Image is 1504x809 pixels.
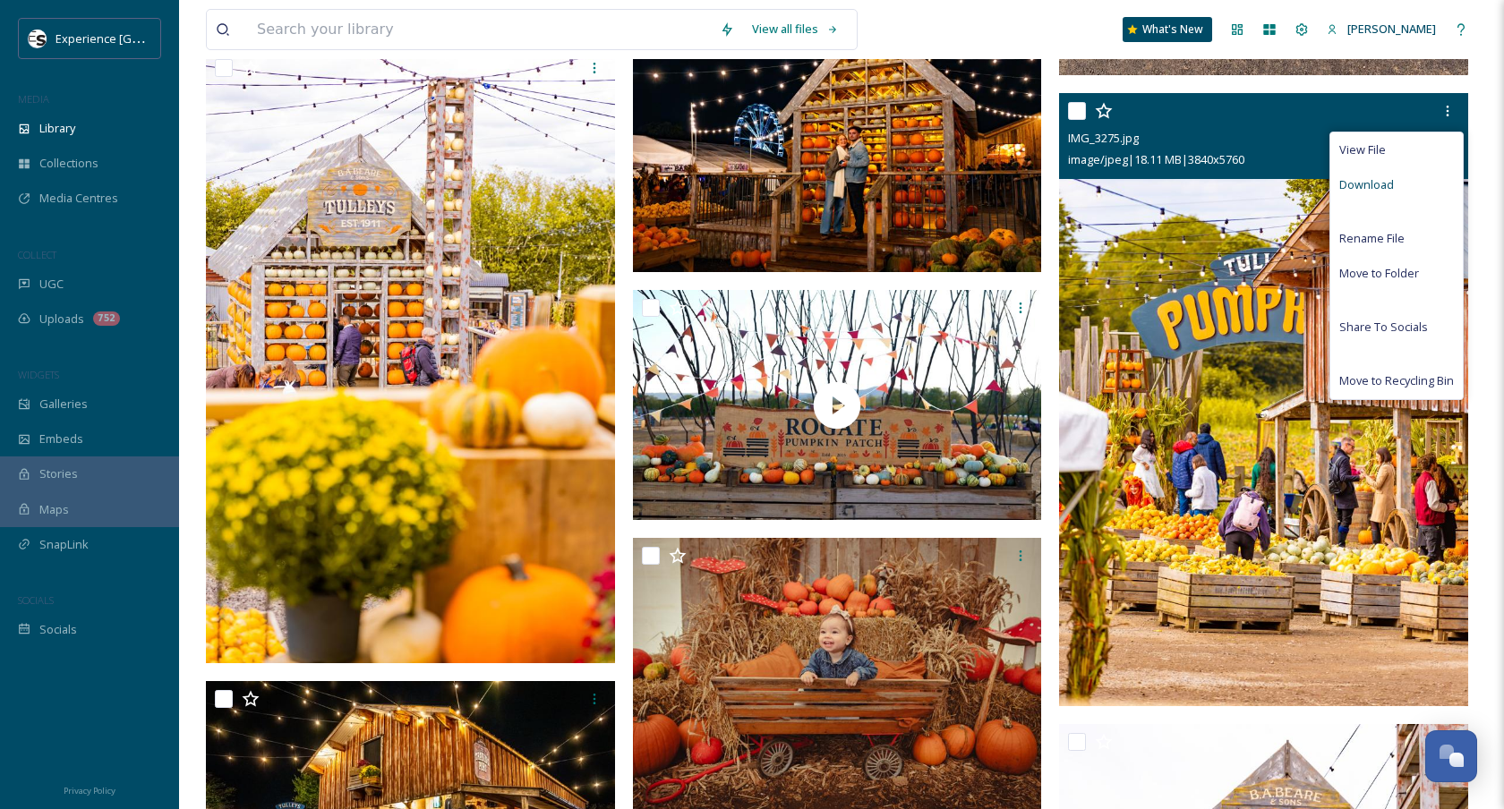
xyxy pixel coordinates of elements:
[1068,151,1244,167] span: image/jpeg | 18.11 MB | 3840 x 5760
[39,190,118,207] span: Media Centres
[1339,141,1386,158] span: View File
[39,311,84,328] span: Uploads
[1123,17,1212,42] a: What's New
[18,92,49,106] span: MEDIA
[1339,372,1454,389] span: Move to Recycling Bin
[39,621,77,638] span: Socials
[633,290,1042,520] img: thumbnail
[18,248,56,261] span: COLLECT
[1339,176,1394,193] span: Download
[743,12,848,47] a: View all files
[56,30,233,47] span: Experience [GEOGRAPHIC_DATA]
[1068,130,1139,146] span: IMG_3275.jpg
[1347,21,1436,37] span: [PERSON_NAME]
[18,368,59,381] span: WIDGETS
[39,465,78,482] span: Stories
[1318,12,1445,47] a: [PERSON_NAME]
[1059,93,1468,707] img: IMG_3275.jpg
[39,120,75,137] span: Library
[39,155,98,172] span: Collections
[29,30,47,47] img: WSCC%20ES%20Socials%20Icon%20-%20Secondary%20-%20Black.jpg
[206,50,615,664] img: 4R1A4976.jpg
[93,311,120,326] div: 752
[1339,319,1428,336] span: Share To Socials
[39,501,69,518] span: Maps
[248,10,711,49] input: Search your library
[39,430,83,447] span: Embeds
[64,785,115,796] span: Privacy Policy
[64,779,115,800] a: Privacy Policy
[1339,265,1419,282] span: Move to Folder
[1425,730,1477,782] button: Open Chat
[39,276,64,293] span: UGC
[39,396,88,413] span: Galleries
[18,593,54,607] span: SOCIALS
[1339,230,1405,247] span: Rename File
[39,536,89,553] span: SnapLink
